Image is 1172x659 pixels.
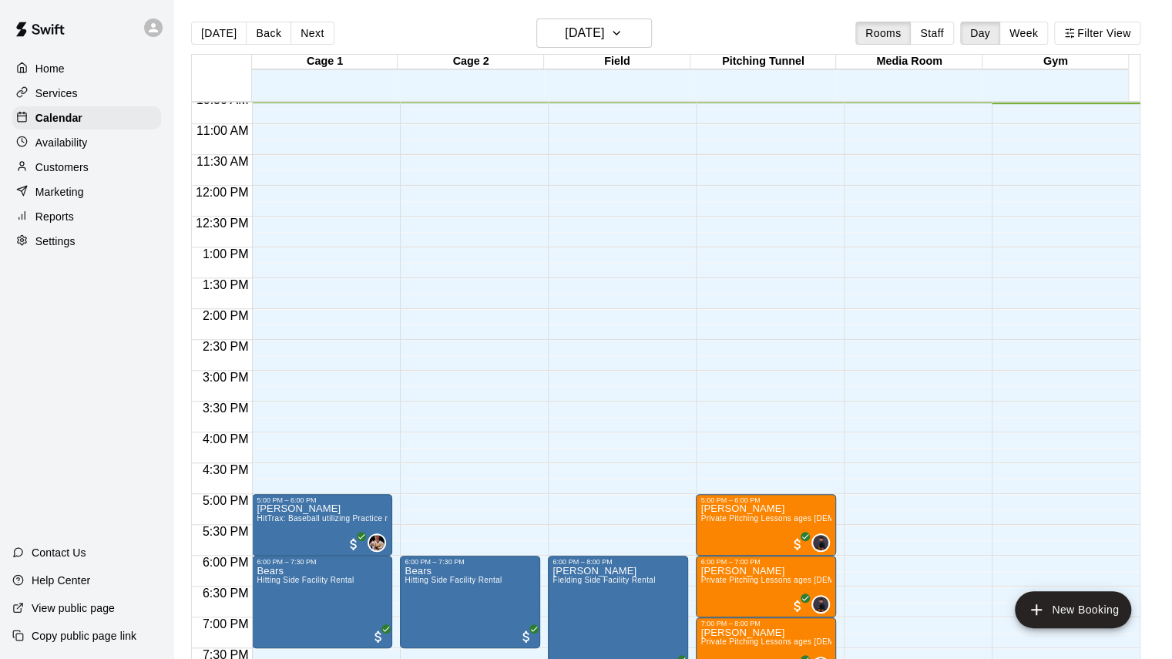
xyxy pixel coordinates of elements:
span: 11:00 AM [193,124,253,137]
div: Gym [982,55,1129,69]
span: Private Pitching Lessons ages [DEMOGRAPHIC_DATA] [700,576,905,584]
span: Private Pitching Lessons ages [DEMOGRAPHIC_DATA] [700,637,905,646]
span: Hitting Side Facility Rental [257,576,354,584]
p: Help Center [32,573,90,588]
span: All customers have paid [371,629,386,644]
div: Garrett Takamatsu [368,533,386,552]
p: Reports [35,209,74,224]
button: Rooms [855,22,911,45]
button: Next [290,22,334,45]
span: 4:30 PM [199,463,253,476]
p: Services [35,86,78,101]
div: Cage 2 [398,55,544,69]
span: 1:30 PM [199,278,253,291]
span: Corben Peters [818,533,830,552]
p: Calendar [35,110,82,126]
span: 7:00 PM [199,617,253,630]
span: All customers have paid [346,536,361,552]
div: Field [544,55,690,69]
div: 6:00 PM – 7:00 PM: Rowan Osborne [696,556,836,617]
span: 2:30 PM [199,340,253,353]
span: 3:00 PM [199,371,253,384]
a: Customers [12,156,161,179]
span: Private Pitching Lessons ages [DEMOGRAPHIC_DATA] [700,514,905,523]
span: 11:30 AM [193,155,253,168]
a: Services [12,82,161,105]
span: 1:00 PM [199,247,253,261]
div: 6:00 PM – 7:30 PM [405,558,536,566]
div: Corben Peters [811,595,830,614]
button: Staff [910,22,954,45]
p: Customers [35,160,89,175]
img: Garrett Takamatsu [369,535,385,550]
div: 6:00 PM – 7:30 PM [257,558,388,566]
button: [DATE] [191,22,247,45]
div: Cage 1 [252,55,398,69]
div: 6:00 PM – 7:30 PM: Bears [252,556,392,648]
p: Marketing [35,184,84,200]
p: Settings [35,234,76,249]
a: Calendar [12,106,161,129]
span: All customers have paid [519,629,534,644]
span: Garrett Takamatsu [374,533,386,552]
span: 2:00 PM [199,309,253,322]
span: Corben Peters [818,595,830,614]
a: Reports [12,205,161,228]
span: 4:00 PM [199,432,253,445]
p: Availability [35,135,88,150]
div: 6:00 PM – 7:00 PM [700,558,831,566]
a: Settings [12,230,161,253]
span: 12:30 PM [192,217,252,230]
p: Copy public page link [32,628,136,644]
span: 6:00 PM [199,556,253,569]
p: Contact Us [32,545,86,560]
div: 5:00 PM – 6:00 PM [257,496,388,504]
div: Media Room [836,55,982,69]
span: 6:30 PM [199,587,253,600]
a: Home [12,57,161,80]
div: Pitching Tunnel [690,55,837,69]
div: 5:00 PM – 6:00 PM: Elias Hansra [696,494,836,556]
div: 7:00 PM – 8:00 PM [700,620,831,627]
img: Corben Peters [813,597,828,612]
span: 5:00 PM [199,494,253,507]
a: Marketing [12,180,161,203]
button: Week [999,22,1048,45]
div: Corben Peters [811,533,830,552]
button: Day [960,22,1000,45]
span: 12:00 PM [192,186,252,199]
span: All customers have paid [790,536,805,552]
span: HitTrax: Baseball utilizing Practice mode [257,514,405,523]
button: Back [246,22,291,45]
div: 6:00 PM – 8:00 PM [552,558,683,566]
span: 3:30 PM [199,402,253,415]
p: Home [35,61,65,76]
p: View public page [32,600,115,616]
button: [DATE] [536,18,652,48]
h6: [DATE] [565,22,604,44]
span: 5:30 PM [199,525,253,538]
button: add [1015,591,1131,628]
div: 6:00 PM – 7:30 PM: Bears [400,556,540,648]
div: 5:00 PM – 6:00 PM: Nathan Szucs [252,494,392,556]
a: Availability [12,131,161,154]
span: Fielding Side Facility Rental [552,576,655,584]
div: 5:00 PM – 6:00 PM [700,496,831,504]
img: Corben Peters [813,535,828,550]
span: All customers have paid [790,598,805,614]
button: Filter View [1054,22,1140,45]
span: Hitting Side Facility Rental [405,576,502,584]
